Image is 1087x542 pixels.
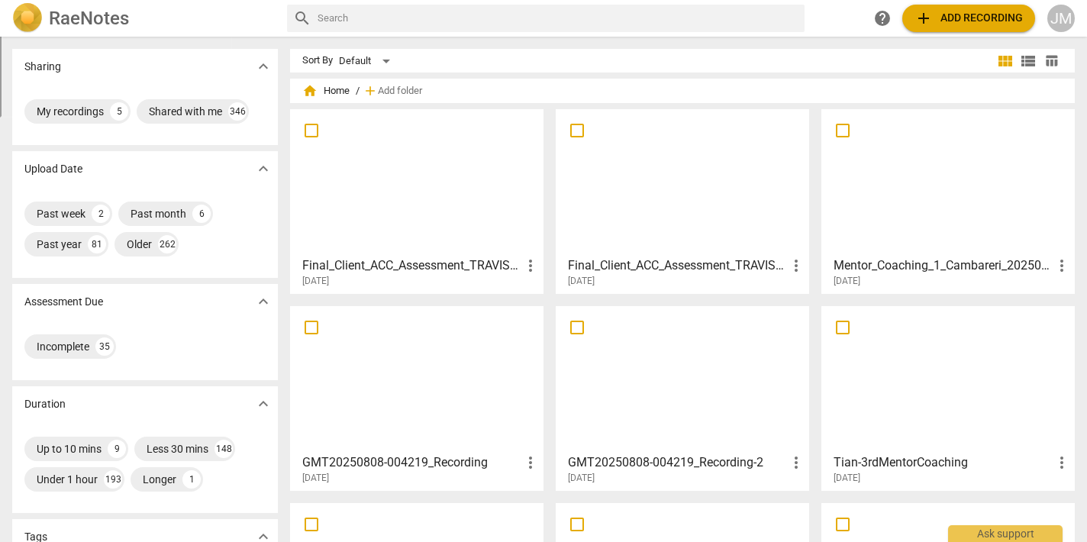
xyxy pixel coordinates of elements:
[302,256,521,275] h3: Final_Client_ACC_Assessment_TRAVISFLITTON
[110,102,128,121] div: 5
[228,102,247,121] div: 346
[252,55,275,78] button: Show more
[914,9,1023,27] span: Add recording
[827,115,1069,287] a: Mentor_Coaching_1_Cambareri_20250821[DATE]
[12,3,275,34] a: LogoRaeNotes
[302,83,350,98] span: Home
[37,339,89,354] div: Incomplete
[363,83,378,98] span: add
[1044,53,1059,68] span: table_chart
[568,453,787,472] h3: GMT20250808-004219_Recording-2
[127,237,152,252] div: Older
[37,237,82,252] div: Past year
[318,6,798,31] input: Search
[834,453,1053,472] h3: Tian-3rdMentorCoaching
[214,440,233,458] div: 148
[254,57,273,76] span: expand_more
[12,3,43,34] img: Logo
[521,453,540,472] span: more_vert
[37,104,104,119] div: My recordings
[378,85,422,97] span: Add folder
[147,441,208,457] div: Less 30 mins
[24,161,82,177] p: Upload Date
[339,49,395,73] div: Default
[1053,256,1071,275] span: more_vert
[104,470,122,489] div: 193
[254,395,273,413] span: expand_more
[95,337,114,356] div: 35
[302,55,333,66] div: Sort By
[192,205,211,223] div: 6
[834,472,860,485] span: [DATE]
[996,52,1014,70] span: view_module
[37,441,102,457] div: Up to 10 mins
[834,275,860,288] span: [DATE]
[302,472,329,485] span: [DATE]
[914,9,933,27] span: add
[869,5,896,32] a: Help
[561,311,804,484] a: GMT20250808-004219_Recording-2[DATE]
[24,294,103,310] p: Assessment Due
[24,59,61,75] p: Sharing
[521,256,540,275] span: more_vert
[561,115,804,287] a: Final_Client_ACC_Assessment_TRAVISFLITTON[DATE]
[37,472,98,487] div: Under 1 hour
[302,83,318,98] span: home
[1053,453,1071,472] span: more_vert
[1040,50,1063,73] button: Table view
[295,115,538,287] a: Final_Client_ACC_Assessment_TRAVISFLITTON[DATE]
[568,275,595,288] span: [DATE]
[356,85,360,97] span: /
[49,8,129,29] h2: RaeNotes
[143,472,176,487] div: Longer
[787,256,805,275] span: more_vert
[1019,52,1037,70] span: view_list
[254,292,273,311] span: expand_more
[182,470,201,489] div: 1
[827,311,1069,484] a: Tian-3rdMentorCoaching[DATE]
[149,104,222,119] div: Shared with me
[302,275,329,288] span: [DATE]
[295,311,538,484] a: GMT20250808-004219_Recording[DATE]
[88,235,106,253] div: 81
[1017,50,1040,73] button: List view
[568,472,595,485] span: [DATE]
[302,453,521,472] h3: GMT20250808-004219_Recording
[92,205,110,223] div: 2
[293,9,311,27] span: search
[37,206,85,221] div: Past week
[252,392,275,415] button: Show more
[252,290,275,313] button: Show more
[158,235,176,253] div: 262
[834,256,1053,275] h3: Mentor_Coaching_1_Cambareri_20250821
[252,157,275,180] button: Show more
[948,525,1063,542] div: Ask support
[131,206,186,221] div: Past month
[902,5,1035,32] button: Upload
[787,453,805,472] span: more_vert
[24,396,66,412] p: Duration
[568,256,787,275] h3: Final_Client_ACC_Assessment_TRAVISFLITTON
[254,160,273,178] span: expand_more
[108,440,126,458] div: 9
[994,50,1017,73] button: Tile view
[1047,5,1075,32] button: JM
[873,9,892,27] span: help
